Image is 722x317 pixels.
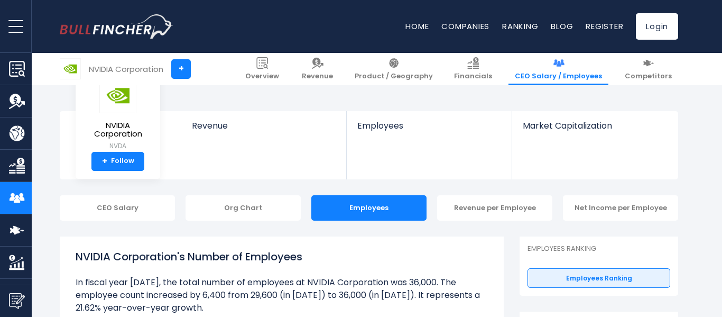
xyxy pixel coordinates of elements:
a: Revenue [295,53,339,85]
a: Market Capitalization [512,111,677,149]
strong: + [102,157,107,166]
span: Product / Geography [355,72,433,81]
a: Companies [441,21,489,32]
span: Overview [245,72,279,81]
li: In fiscal year [DATE], the total number of employees at NVIDIA Corporation was 36,000. The employ... [76,276,488,314]
a: Login [636,13,678,40]
a: Overview [239,53,285,85]
a: CEO Salary / Employees [508,53,608,85]
a: Revenue [181,111,347,149]
a: + [171,59,191,79]
div: Revenue per Employee [437,195,552,221]
span: Market Capitalization [523,121,667,131]
div: CEO Salary [60,195,175,221]
span: Employees [357,121,501,131]
a: Employees Ranking [527,268,670,288]
a: Go to homepage [60,14,173,39]
img: bullfincher logo [60,14,173,39]
span: Revenue [192,121,336,131]
a: Home [405,21,429,32]
span: Competitors [625,72,672,81]
span: Financials [454,72,492,81]
a: NVIDIA Corporation NVDA [84,77,152,152]
a: +Follow [91,152,144,171]
p: Employees Ranking [527,244,670,253]
div: NVIDIA Corporation [89,63,163,75]
span: NVIDIA Corporation [84,121,152,139]
a: Blog [551,21,573,32]
img: NVDA logo [60,59,80,79]
div: Net Income per Employee [563,195,678,221]
a: Product / Geography [348,53,439,85]
a: Register [586,21,623,32]
a: Financials [448,53,498,85]
a: Competitors [618,53,678,85]
h1: NVIDIA Corporation's Number of Employees [76,249,488,265]
span: CEO Salary / Employees [515,72,602,81]
small: NVDA [84,141,152,151]
span: Revenue [302,72,333,81]
div: Employees [311,195,427,221]
a: Ranking [502,21,538,32]
a: Employees [347,111,511,149]
img: NVDA logo [99,78,136,113]
div: Org Chart [186,195,301,221]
